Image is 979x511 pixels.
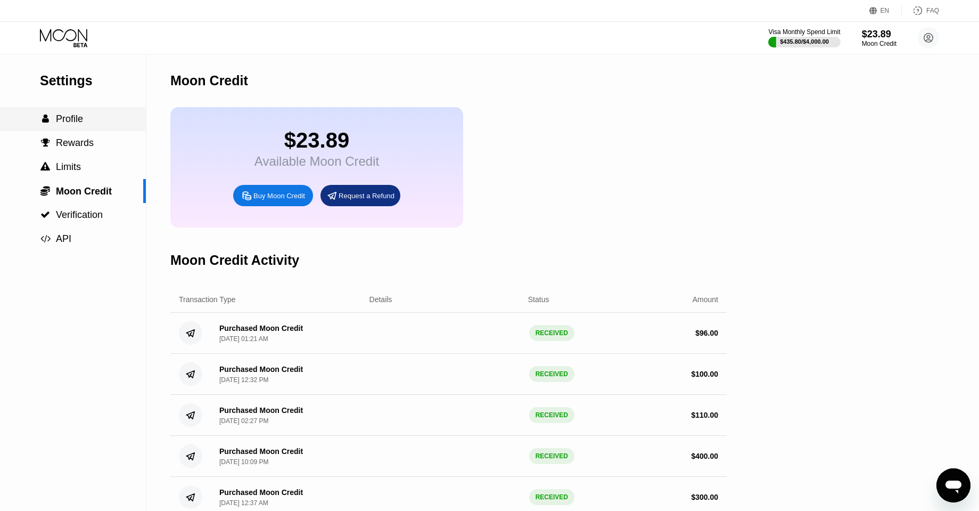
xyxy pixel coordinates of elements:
span: Verification [56,209,103,220]
div: [DATE] 02:27 PM [219,417,268,425]
span:  [40,234,51,244]
div: Purchased Moon Credit [219,365,303,374]
div: Purchased Moon Credit [219,488,303,497]
div: Status [528,295,549,304]
div: RECEIVED [529,448,574,464]
span:  [41,138,50,148]
div: $ 110.00 [691,411,718,419]
div: EN [869,5,902,16]
div: Buy Moon Credit [233,185,313,206]
span:  [42,114,49,124]
div: Moon Credit Activity [170,253,299,268]
div: [DATE] 01:21 AM [219,335,268,343]
span: API [56,233,71,244]
div: [DATE] 12:32 PM [219,376,268,384]
div: Visa Monthly Spend Limit$435.80/$4,000.00 [768,28,840,47]
span:  [40,185,50,196]
div:  [40,210,51,220]
div:  [40,114,51,124]
div: Visa Monthly Spend Limit [768,28,840,36]
div: FAQ [902,5,939,16]
div: RECEIVED [529,366,574,382]
span:  [40,210,50,220]
span: Limits [56,161,81,172]
div: Purchased Moon Credit [219,324,303,332]
div: Moon Credit [170,73,248,88]
div: $23.89 [254,128,379,152]
div: Amount [693,295,718,304]
div: RECEIVED [529,489,574,505]
div: Request a Refund [320,185,400,206]
div: [DATE] 10:09 PM [219,458,268,466]
div: RECEIVED [529,407,574,423]
div: Purchased Moon Credit [219,447,303,456]
div: Purchased Moon Credit [219,406,303,415]
div: Transaction Type [179,295,236,304]
div: Buy Moon Credit [253,191,305,200]
div:  [40,162,51,172]
div: EN [881,7,890,14]
div: $ 100.00 [691,370,718,378]
div: Moon Credit [862,40,896,47]
span: Moon Credit [56,186,112,197]
div: Available Moon Credit [254,154,379,169]
div: $23.89Moon Credit [862,29,896,47]
div: $ 96.00 [695,329,718,337]
span:  [40,162,50,172]
div:  [40,138,51,148]
div: RECEIVED [529,325,574,341]
div: $23.89 [862,29,896,40]
div: Details [369,295,392,304]
div: $435.80 / $4,000.00 [780,38,829,45]
div: $ 300.00 [691,493,718,501]
span: Profile [56,113,83,124]
div:  [40,185,51,196]
div: [DATE] 12:37 AM [219,499,268,507]
div: Request a Refund [339,191,394,200]
div: Settings [40,73,146,88]
span: Rewards [56,137,94,148]
iframe: Button to launch messaging window [936,468,970,502]
div: FAQ [926,7,939,14]
div: $ 400.00 [691,452,718,460]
